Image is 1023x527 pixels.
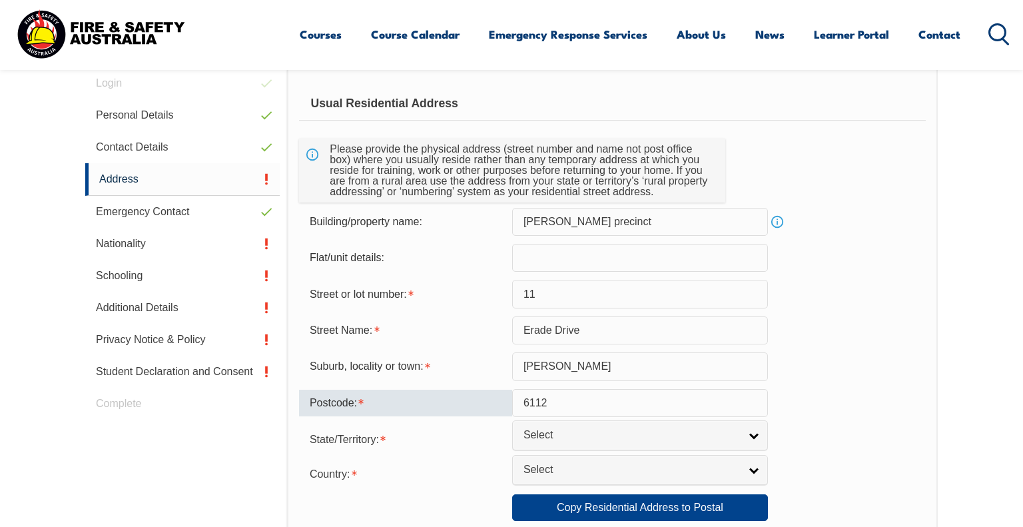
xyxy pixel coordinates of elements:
[299,87,926,121] div: Usual Residential Address
[85,131,280,163] a: Contact Details
[85,260,280,292] a: Schooling
[768,213,787,231] a: Info
[523,463,739,477] span: Select
[300,17,342,52] a: Courses
[814,17,889,52] a: Learner Portal
[299,460,512,486] div: Country is required.
[310,434,379,445] span: State/Territory:
[85,163,280,196] a: Address
[299,209,512,235] div: Building/property name:
[310,468,350,480] span: Country:
[299,318,512,343] div: Street Name is required.
[677,17,726,52] a: About Us
[489,17,647,52] a: Emergency Response Services
[299,390,512,416] div: Postcode is required.
[523,428,739,442] span: Select
[755,17,785,52] a: News
[512,494,768,521] a: Copy Residential Address to Postal
[371,17,460,52] a: Course Calendar
[85,356,280,388] a: Student Declaration and Consent
[299,245,512,270] div: Flat/unit details:
[85,292,280,324] a: Additional Details
[85,228,280,260] a: Nationality
[85,196,280,228] a: Emergency Contact
[85,324,280,356] a: Privacy Notice & Policy
[299,354,512,379] div: Suburb, locality or town is required.
[299,425,512,452] div: State/Territory is required.
[324,139,715,203] div: Please provide the physical address (street number and name not post office box) where you usuall...
[299,281,512,306] div: Street or lot number is required.
[918,17,960,52] a: Contact
[85,99,280,131] a: Personal Details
